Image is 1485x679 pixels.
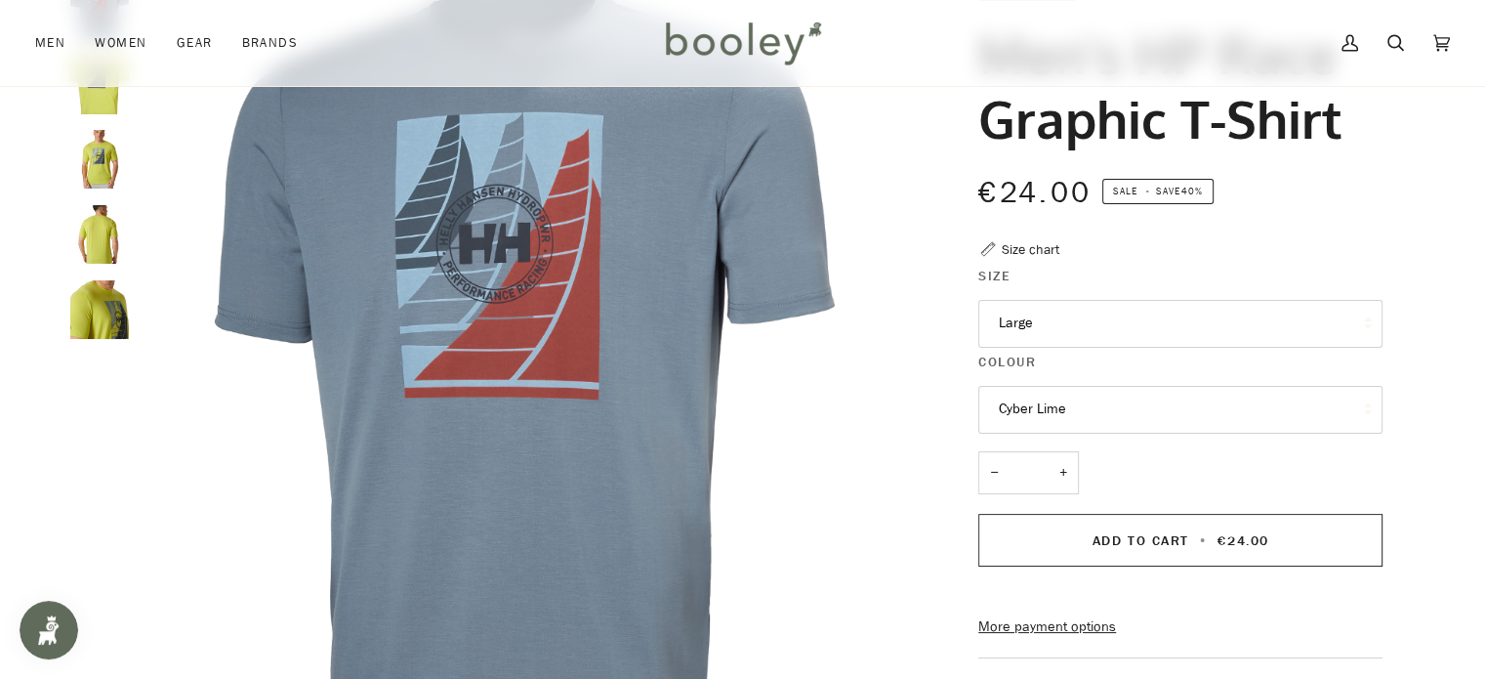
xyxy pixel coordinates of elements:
[1194,531,1213,550] span: •
[1140,184,1156,198] em: •
[978,352,1036,372] span: Colour
[241,33,298,53] span: Brands
[1102,179,1214,204] span: Save
[70,205,129,264] img: Helly Hansen Men's HP Race Graphic T-Shirt Cyber Lime - Booley Galway
[20,601,78,659] iframe: Button to open loyalty program pop-up
[70,280,129,339] img: Helly Hansen Men's HP Race Graphic T-Shirt Cyber Lime - Booley Galway
[1093,531,1189,550] span: Add to Cart
[1113,184,1137,198] span: Sale
[978,616,1382,638] a: More payment options
[978,173,1092,213] span: €24.00
[1180,184,1202,198] span: 40%
[978,514,1382,567] button: Add to Cart • €24.00
[1217,531,1268,550] span: €24.00
[1002,239,1059,260] div: Size chart
[95,33,146,53] span: Women
[70,130,129,189] img: Helly Hansen Men's HP Race Graphic T-Shirt Cyber Lime - Booley Galway
[1048,451,1079,495] button: +
[657,15,828,71] img: Booley
[177,33,213,53] span: Gear
[978,266,1011,286] span: Size
[978,386,1382,434] button: Cyber Lime
[978,300,1382,348] button: Large
[978,451,1010,495] button: −
[35,33,65,53] span: Men
[978,451,1079,495] input: Quantity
